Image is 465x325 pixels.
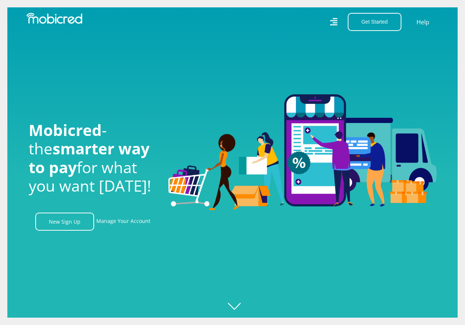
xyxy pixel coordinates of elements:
[416,17,430,27] a: Help
[35,213,94,231] a: New Sign Up
[29,138,150,177] span: smarter way to pay
[29,119,102,140] span: Mobicred
[348,13,401,31] button: Get Started
[96,213,150,231] a: Manage Your Account
[168,94,437,211] img: Welcome to Mobicred
[29,121,157,195] h1: - the for what you want [DATE]!
[26,13,82,24] img: Mobicred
